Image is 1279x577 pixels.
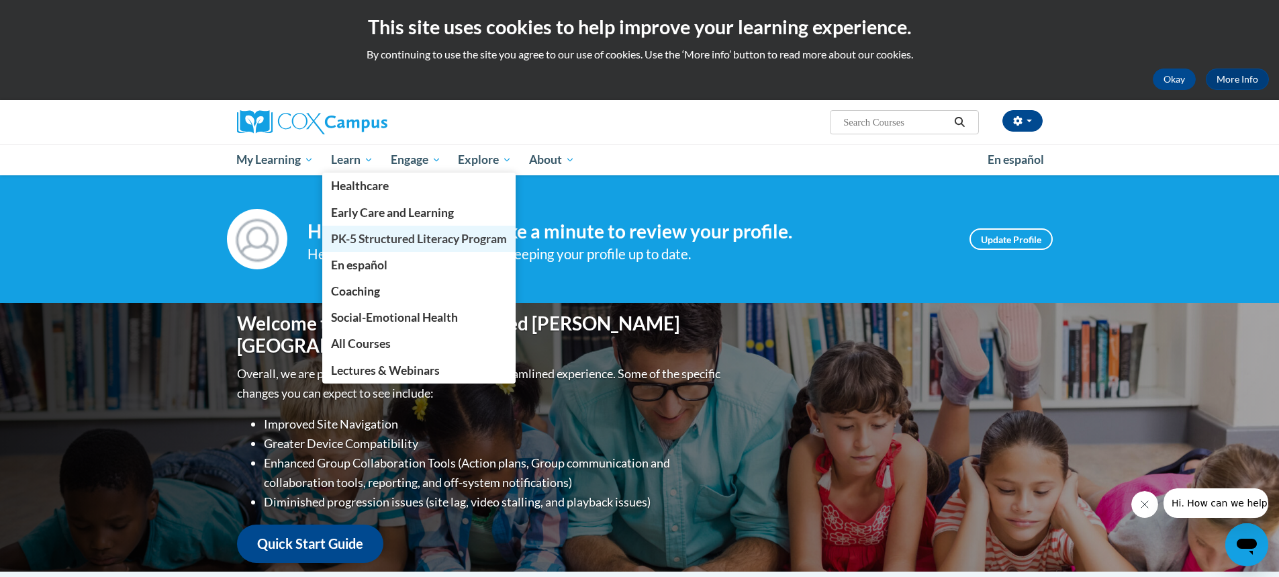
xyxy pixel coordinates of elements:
[322,304,516,330] a: Social-Emotional Health
[322,252,516,278] a: En español
[322,278,516,304] a: Coaching
[307,220,949,243] h4: Hi [PERSON_NAME]! Take a minute to review your profile.
[236,152,314,168] span: My Learning
[520,144,583,175] a: About
[391,152,441,168] span: Engage
[331,232,507,246] span: PK-5 Structured Literacy Program
[237,525,383,563] a: Quick Start Guide
[331,284,380,298] span: Coaching
[217,144,1063,175] div: Main menu
[331,337,391,351] span: All Courses
[322,330,516,357] a: All Courses
[949,114,969,130] button: Search
[237,312,724,357] h1: Welcome to the new and improved [PERSON_NAME][GEOGRAPHIC_DATA]
[458,152,512,168] span: Explore
[228,144,323,175] a: My Learning
[307,243,949,265] div: Help improve your experience by keeping your profile up to date.
[382,144,450,175] a: Engage
[331,363,440,378] span: Lectures & Webinars
[264,453,724,492] li: Enhanced Group Collaboration Tools (Action plans, Group communication and collaboration tools, re...
[842,114,949,130] input: Search Courses
[331,206,454,220] span: Early Care and Learning
[1164,488,1268,518] iframe: Message from company
[969,228,1053,250] a: Update Profile
[264,434,724,453] li: Greater Device Compatibility
[1131,491,1158,518] iframe: Close message
[322,173,516,199] a: Healthcare
[331,310,458,324] span: Social-Emotional Health
[331,179,389,193] span: Healthcare
[237,110,492,134] a: Cox Campus
[237,110,387,134] img: Cox Campus
[264,414,724,434] li: Improved Site Navigation
[1225,523,1268,566] iframe: Button to launch messaging window
[1153,69,1196,90] button: Okay
[322,144,382,175] a: Learn
[322,226,516,252] a: PK-5 Structured Literacy Program
[322,357,516,384] a: Lectures & Webinars
[227,209,287,269] img: Profile Image
[988,152,1044,167] span: En español
[264,492,724,512] li: Diminished progression issues (site lag, video stalling, and playback issues)
[331,258,387,272] span: En español
[449,144,520,175] a: Explore
[237,364,724,403] p: Overall, we are proud to provide you with a more streamlined experience. Some of the specific cha...
[322,199,516,226] a: Early Care and Learning
[331,152,373,168] span: Learn
[979,146,1053,174] a: En español
[10,47,1269,62] p: By continuing to use the site you agree to our use of cookies. Use the ‘More info’ button to read...
[10,13,1269,40] h2: This site uses cookies to help improve your learning experience.
[1002,110,1043,132] button: Account Settings
[8,9,109,20] span: Hi. How can we help?
[529,152,575,168] span: About
[1206,69,1269,90] a: More Info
